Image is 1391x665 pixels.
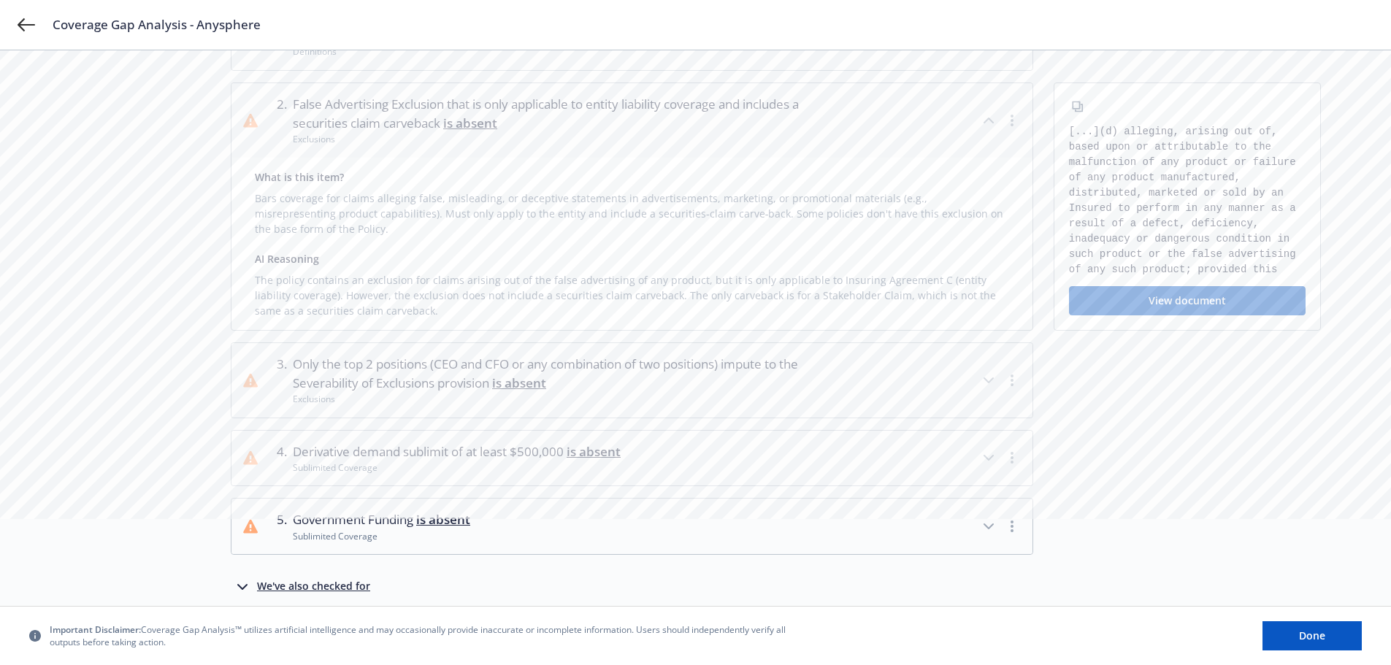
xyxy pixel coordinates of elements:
button: 5.Government Funding is absentSublimited Coverage [231,499,1032,554]
span: False Advertising Exclusion that is only applicable to entity liability coverage and includes a s... [293,95,827,134]
button: 4.Derivative demand sublimit of at least $500,000 is absentSublimited Coverage [231,431,1032,486]
span: Government Funding [293,510,470,529]
div: The policy contains an exclusion for claims arising out of the false advertising of any product, ... [255,266,1009,318]
span: Important Disclaimer: [50,623,141,636]
button: We've also checked for [234,578,370,596]
div: 2 . [269,95,287,146]
span: Coverage Gap Analysis - Anysphere [53,16,261,34]
div: We've also checked for [257,578,370,596]
div: Sublimited Coverage [293,530,470,542]
div: AI Reasoning [255,251,1009,266]
div: Bars coverage for claims alleging false, misleading, or deceptive statements in advertisements, m... [255,185,1009,237]
span: is absent [443,115,497,131]
div: 5 . [269,510,287,542]
div: [...] (d) alleging, arising out of, based upon or attributable to the malfunction of any product ... [1069,124,1306,277]
div: Exclusions [293,133,827,145]
span: is absent [416,511,470,528]
span: Derivative demand sublimit of at least $500,000 [293,442,621,461]
div: 4 . [269,442,287,474]
div: Definitions [293,45,612,58]
div: 3 . [269,355,287,406]
span: is absent [567,443,621,460]
button: 2.False Advertising Exclusion that is only applicable to entity liability coverage and includes a... [231,83,1032,158]
button: Done [1262,621,1362,650]
button: 3.Only the top 2 positions (CEO and CFO or any combination of two positions) impute to the Severa... [231,343,1032,418]
span: Only the top 2 positions (CEO and CFO or any combination of two positions) impute to the Severabi... [293,355,827,393]
span: is absent [492,374,546,391]
div: What is this item? [255,169,1009,185]
div: Exclusions [293,393,827,405]
div: Sublimited Coverage [293,461,621,474]
span: Done [1299,629,1325,642]
span: Coverage Gap Analysis™ utilizes artificial intelligence and may occasionally provide inaccurate o... [50,623,794,648]
button: View document [1069,286,1306,315]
